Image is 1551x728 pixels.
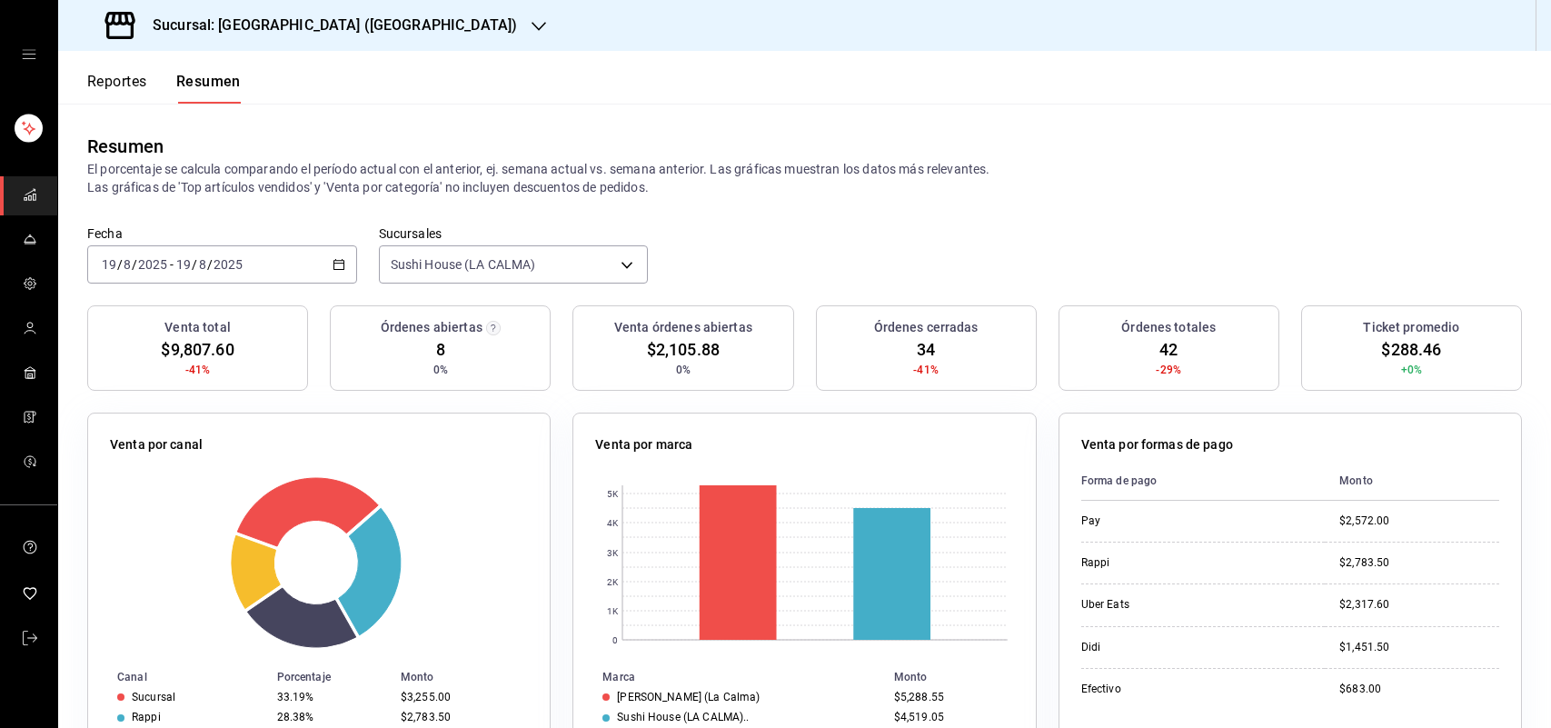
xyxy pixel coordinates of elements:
[676,362,691,378] span: 0%
[1159,337,1178,362] span: 42
[894,711,1007,723] div: $4,519.05
[277,711,386,723] div: 28.38%
[1081,514,1263,529] div: Pay
[401,691,521,703] div: $3,255.00
[87,160,1522,196] p: El porcentaje se calcula comparando el período actual con el anterior, ej. semana actual vs. sema...
[913,362,939,378] span: -41%
[614,318,752,337] h3: Venta órdenes abiertas
[393,667,550,687] th: Monto
[277,691,386,703] div: 33.19%
[433,362,448,378] span: 0%
[1081,597,1263,613] div: Uber Eats
[573,667,886,687] th: Marca
[138,15,517,36] h3: Sucursal: [GEOGRAPHIC_DATA] ([GEOGRAPHIC_DATA])
[595,435,692,454] p: Venta por marca
[612,635,618,645] text: 0
[1339,597,1499,613] div: $2,317.60
[161,337,234,362] span: $9,807.60
[164,318,230,337] h3: Venta total
[1339,555,1499,571] div: $2,783.50
[607,606,619,616] text: 1K
[87,73,147,104] button: Reportes
[1156,362,1181,378] span: -29%
[132,691,175,703] div: Sucursal
[917,337,935,362] span: 34
[1381,337,1441,362] span: $288.46
[617,711,749,723] div: Sushi House (LA CALMA)..
[192,257,197,272] span: /
[87,73,241,104] div: navigation tabs
[1339,682,1499,697] div: $683.00
[170,257,174,272] span: -
[1339,514,1499,529] div: $2,572.00
[175,257,192,272] input: --
[617,691,760,703] div: [PERSON_NAME] (La Calma)
[1325,462,1499,501] th: Monto
[88,667,270,687] th: Canal
[1081,555,1263,571] div: Rappi
[22,47,36,62] button: open drawer
[607,548,619,558] text: 3K
[101,257,117,272] input: --
[110,435,203,454] p: Venta por canal
[1401,362,1422,378] span: +0%
[198,257,207,272] input: --
[401,711,521,723] div: $2,783.50
[176,73,241,104] button: Resumen
[207,257,213,272] span: /
[1081,435,1233,454] p: Venta por formas de pago
[87,133,164,160] div: Resumen
[137,257,168,272] input: ----
[185,362,211,378] span: -41%
[1081,462,1326,501] th: Forma de pago
[1339,640,1499,655] div: $1,451.50
[123,257,132,272] input: --
[607,577,619,587] text: 2K
[887,667,1036,687] th: Monto
[381,318,482,337] h3: Órdenes abiertas
[647,337,720,362] span: $2,105.88
[87,227,357,240] label: Fecha
[213,257,244,272] input: ----
[1121,318,1216,337] h3: Órdenes totales
[607,518,619,528] text: 4K
[1363,318,1459,337] h3: Ticket promedio
[379,227,649,240] label: Sucursales
[894,691,1007,703] div: $5,288.55
[132,711,161,723] div: Rappi
[117,257,123,272] span: /
[1081,640,1263,655] div: Didi
[270,667,393,687] th: Porcentaje
[436,337,445,362] span: 8
[1081,682,1263,697] div: Efectivo
[391,255,536,274] span: Sushi House (LA CALMA)
[874,318,979,337] h3: Órdenes cerradas
[607,489,619,499] text: 5K
[132,257,137,272] span: /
